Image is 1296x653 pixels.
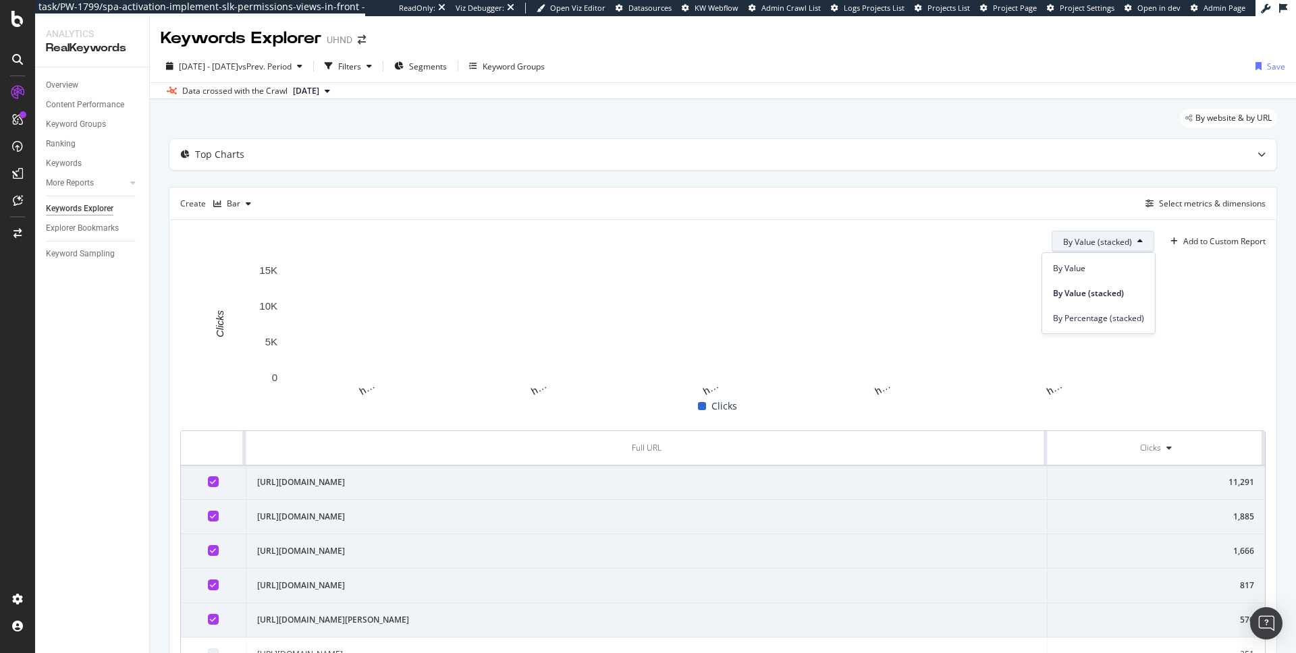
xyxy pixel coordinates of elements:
[1058,476,1254,488] div: 11,291
[1058,545,1254,557] div: 1,666
[409,61,447,72] span: Segments
[338,61,361,72] div: Filters
[46,78,78,92] div: Overview
[246,500,1048,534] td: [URL][DOMAIN_NAME]
[1125,3,1181,13] a: Open in dev
[246,534,1048,569] td: [URL][DOMAIN_NAME]
[1053,262,1144,275] span: By Value
[1140,442,1161,454] div: Clicks
[182,85,288,97] div: Data crossed with the Crawl
[711,398,737,414] span: Clicks
[980,3,1037,13] a: Project Page
[1140,196,1266,212] button: Select metrics & dimensions
[399,3,435,13] div: ReadOnly:
[46,98,140,112] a: Content Performance
[1058,614,1254,626] div: 576
[195,148,244,161] div: Top Charts
[161,27,321,50] div: Keywords Explorer
[483,61,545,72] div: Keyword Groups
[616,3,672,13] a: Datasources
[1165,231,1266,252] button: Add to Custom Report
[214,310,225,337] text: Clicks
[288,83,335,99] button: [DATE]
[257,442,1036,454] div: Full URL
[46,157,140,171] a: Keywords
[1204,3,1245,13] span: Admin Page
[358,35,366,45] div: arrow-right-arrow-left
[259,300,277,312] text: 10K
[537,3,605,13] a: Open Viz Editor
[259,264,277,276] text: 15K
[993,3,1037,13] span: Project Page
[46,98,124,112] div: Content Performance
[389,55,452,77] button: Segments
[246,465,1048,500] td: [URL][DOMAIN_NAME]
[293,85,319,97] span: 2022 Oct. 18th
[227,200,240,208] div: Bar
[46,27,138,40] div: Analytics
[46,247,115,261] div: Keyword Sampling
[1052,231,1154,252] button: By Value (stacked)
[327,33,352,47] div: UHND
[749,3,821,13] a: Admin Crawl List
[1058,511,1254,523] div: 1,885
[46,157,82,171] div: Keywords
[46,202,113,216] div: Keywords Explorer
[1267,61,1285,72] div: Save
[1063,236,1132,248] span: By Value (stacked)
[46,78,140,92] a: Overview
[208,193,256,215] button: Bar
[272,372,277,383] text: 0
[46,117,140,132] a: Keyword Groups
[46,176,126,190] a: More Reports
[46,137,76,151] div: Ranking
[246,603,1048,637] td: [URL][DOMAIN_NAME][PERSON_NAME]
[319,55,377,77] button: Filters
[179,61,238,72] span: [DATE] - [DATE]
[1180,109,1277,127] div: legacy label
[1053,312,1144,324] span: By Percentage (stacked)
[46,117,106,132] div: Keyword Groups
[1183,237,1266,246] div: Add to Custom Report
[46,176,94,190] div: More Reports
[1159,198,1266,209] div: Select metrics & dimensions
[464,55,550,77] button: Keyword Groups
[46,221,119,235] div: Explorer Bookmarks
[238,61,292,72] span: vs Prev. Period
[927,3,970,13] span: Projects List
[550,3,605,13] span: Open Viz Editor
[682,3,738,13] a: KW Webflow
[844,3,905,13] span: Logs Projects List
[46,40,138,56] div: RealKeywords
[831,3,905,13] a: Logs Projects List
[1250,55,1285,77] button: Save
[265,336,277,347] text: 5K
[628,3,672,13] span: Datasources
[180,263,1255,398] svg: A chart.
[456,3,504,13] div: Viz Debugger:
[761,3,821,13] span: Admin Crawl List
[695,3,738,13] span: KW Webflow
[1047,3,1114,13] a: Project Settings
[1137,3,1181,13] span: Open in dev
[1053,287,1144,300] span: By Value (stacked)
[1060,3,1114,13] span: Project Settings
[1195,114,1272,122] span: By website & by URL
[1058,579,1254,592] div: 817
[161,55,308,77] button: [DATE] - [DATE]vsPrev. Period
[1250,607,1282,640] div: Open Intercom Messenger
[180,193,256,215] div: Create
[915,3,970,13] a: Projects List
[46,137,140,151] a: Ranking
[246,569,1048,603] td: [URL][DOMAIN_NAME]
[1191,3,1245,13] a: Admin Page
[46,247,140,261] a: Keyword Sampling
[46,202,140,216] a: Keywords Explorer
[46,221,140,235] a: Explorer Bookmarks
